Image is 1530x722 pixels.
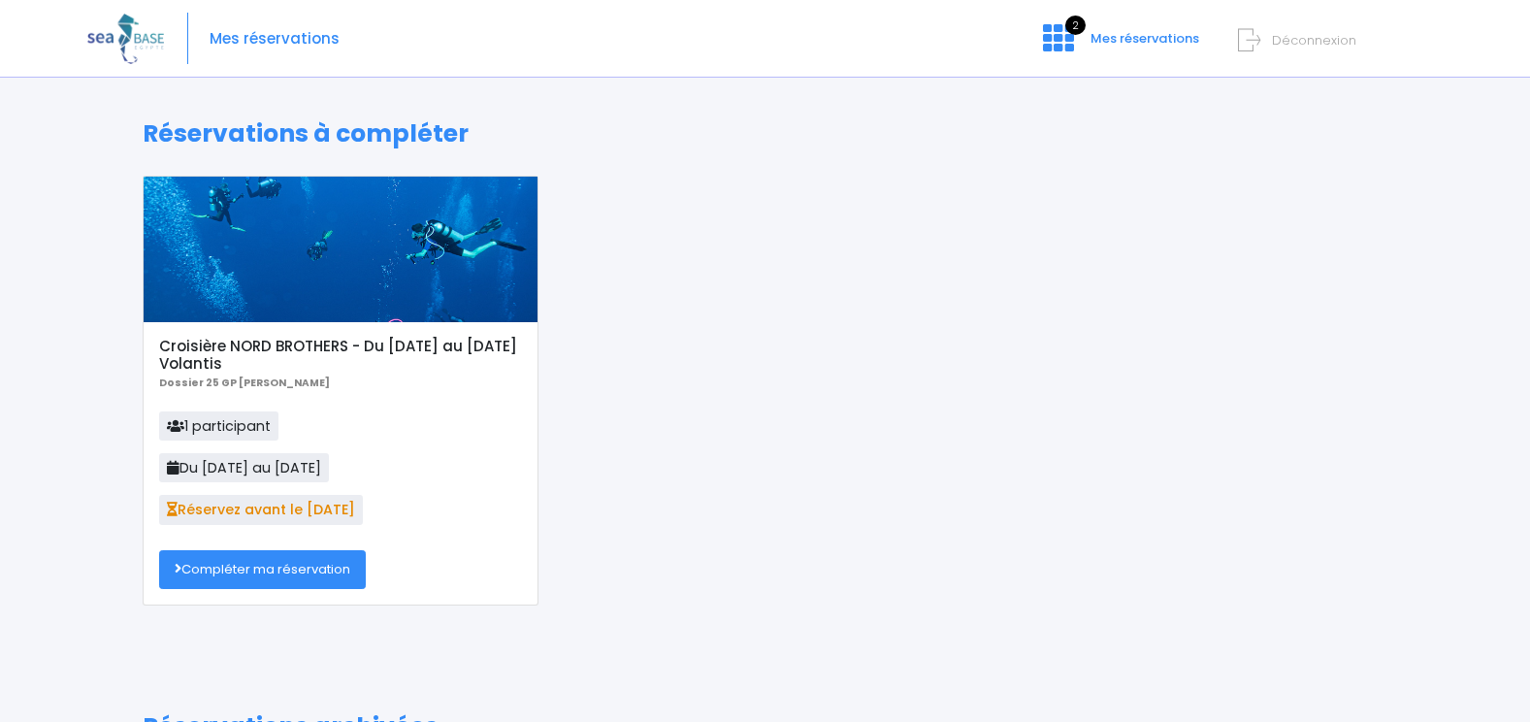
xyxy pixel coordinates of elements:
[1272,31,1356,49] span: Déconnexion
[159,495,363,524] span: Réservez avant le [DATE]
[159,376,330,390] b: Dossier 25 GP [PERSON_NAME]
[159,550,366,589] a: Compléter ma réservation
[159,453,329,482] span: Du [DATE] au [DATE]
[1065,16,1086,35] span: 2
[159,338,521,373] h5: Croisière NORD BROTHERS - Du [DATE] au [DATE] Volantis
[143,119,1387,148] h1: Réservations à compléter
[1091,29,1199,48] span: Mes réservations
[1027,36,1211,54] a: 2 Mes réservations
[159,411,278,441] span: 1 participant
